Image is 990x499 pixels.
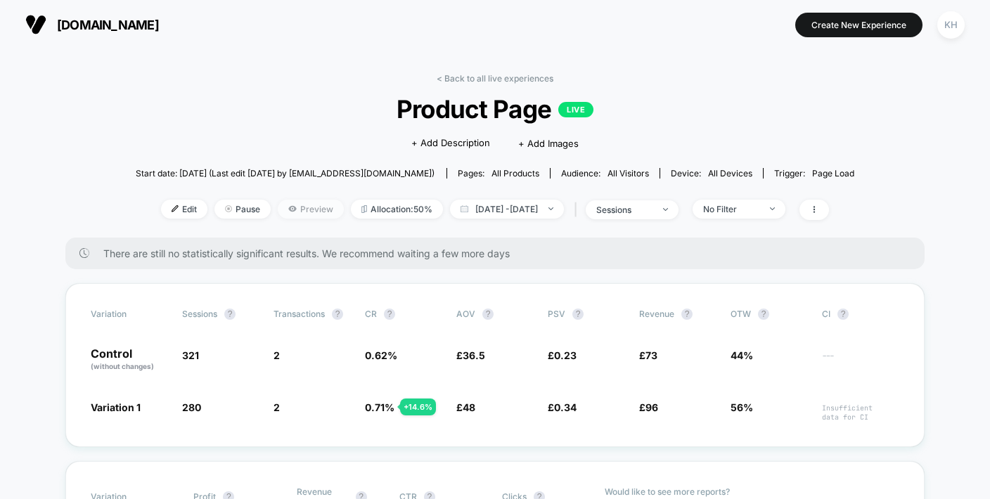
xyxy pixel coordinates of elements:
img: end [663,208,668,211]
span: Pause [214,200,271,219]
img: Visually logo [25,14,46,35]
span: OTW [731,309,808,320]
span: Start date: [DATE] (Last edit [DATE] by [EMAIL_ADDRESS][DOMAIN_NAME]) [136,168,435,179]
button: ? [681,309,693,320]
img: end [770,207,775,210]
span: Preview [278,200,344,219]
span: 2 [274,401,280,413]
p: Control [91,348,168,372]
span: Transactions [274,309,325,319]
div: Trigger: [774,168,854,179]
div: Pages: [458,168,539,179]
span: PSV [548,309,565,319]
span: 321 [182,349,199,361]
span: CI [822,309,899,320]
span: all products [491,168,539,179]
span: 48 [463,401,475,413]
span: Edit [161,200,207,219]
img: end [548,207,553,210]
span: 36.5 [463,349,485,361]
span: There are still no statistically significant results. We recommend waiting a few more days [103,247,896,259]
span: £ [548,349,577,361]
button: [DOMAIN_NAME] [21,13,163,36]
button: ? [572,309,584,320]
img: end [225,205,232,212]
span: £ [456,349,485,361]
div: KH [937,11,965,39]
button: ? [224,309,236,320]
a: < Back to all live experiences [437,73,553,84]
span: 73 [645,349,657,361]
img: edit [172,205,179,212]
span: all devices [708,168,752,179]
button: ? [758,309,769,320]
img: calendar [461,205,468,212]
span: 0.71 % [365,401,394,413]
span: Sessions [182,309,217,319]
span: 96 [645,401,658,413]
span: (without changes) [91,362,154,370]
span: 44% [731,349,753,361]
span: 0.62 % [365,349,397,361]
span: --- [822,351,899,372]
p: Would like to see more reports? [605,486,899,497]
span: £ [639,401,658,413]
span: £ [456,401,475,413]
span: CR [365,309,377,319]
span: Page Load [812,168,854,179]
span: Product Page [172,94,818,124]
button: Create New Experience [795,13,922,37]
div: sessions [596,205,652,215]
img: rebalance [361,205,367,213]
span: Variation [91,309,168,320]
span: All Visitors [607,168,649,179]
button: ? [332,309,343,320]
span: Variation 1 [91,401,141,413]
button: ? [837,309,849,320]
button: ? [384,309,395,320]
span: AOV [456,309,475,319]
span: 0.23 [554,349,577,361]
span: Revenue [639,309,674,319]
div: Audience: [561,168,649,179]
span: 2 [274,349,280,361]
span: 0.34 [554,401,577,413]
button: ? [482,309,494,320]
span: £ [548,401,577,413]
span: [DATE] - [DATE] [450,200,564,219]
span: 56% [731,401,753,413]
span: Allocation: 50% [351,200,443,219]
span: £ [639,349,657,361]
div: + 14.6 % [400,398,436,415]
span: + Add Description [411,136,490,150]
span: Device: [660,168,763,179]
span: + Add Images [518,138,579,149]
span: 280 [182,401,201,413]
span: | [571,200,586,220]
span: Insufficient data for CI [822,403,899,422]
p: LIVE [558,102,593,117]
span: [DOMAIN_NAME] [57,18,159,32]
div: No Filter [703,204,759,214]
button: KH [933,11,969,39]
